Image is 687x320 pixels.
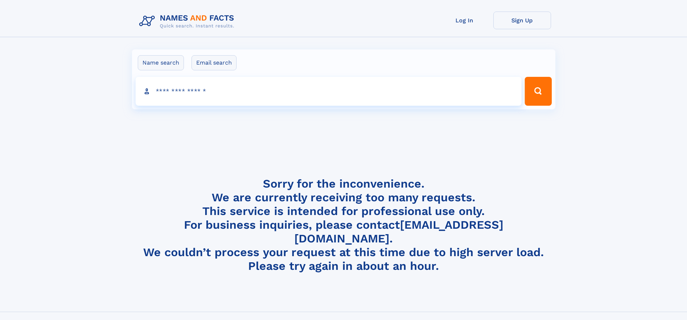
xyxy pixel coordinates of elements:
[493,12,551,29] a: Sign Up
[436,12,493,29] a: Log In
[294,218,503,245] a: [EMAIL_ADDRESS][DOMAIN_NAME]
[136,177,551,273] h4: Sorry for the inconvenience. We are currently receiving too many requests. This service is intend...
[136,77,522,106] input: search input
[191,55,237,70] label: Email search
[136,12,240,31] img: Logo Names and Facts
[525,77,551,106] button: Search Button
[138,55,184,70] label: Name search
